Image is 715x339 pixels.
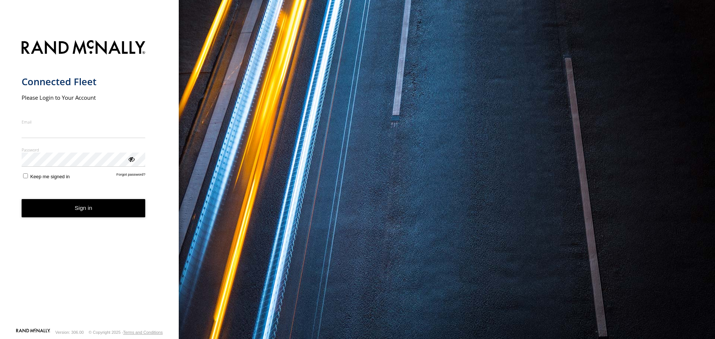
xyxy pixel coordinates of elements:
input: Keep me signed in [23,173,28,178]
img: Rand McNally [22,39,146,58]
h1: Connected Fleet [22,76,146,88]
label: Password [22,147,146,153]
div: © Copyright 2025 - [89,330,163,335]
div: ViewPassword [127,155,135,163]
label: Email [22,119,146,125]
a: Forgot password? [117,172,146,179]
a: Visit our Website [16,329,50,336]
div: Version: 306.00 [55,330,84,335]
form: main [22,36,158,328]
a: Terms and Conditions [123,330,163,335]
h2: Please Login to Your Account [22,94,146,101]
button: Sign in [22,199,146,217]
span: Keep me signed in [30,174,70,179]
